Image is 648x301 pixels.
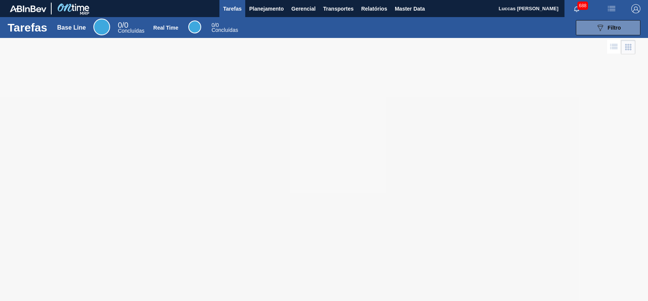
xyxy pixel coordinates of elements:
div: Real Time [153,25,178,31]
button: Notificações [564,3,589,14]
span: Transportes [323,4,353,13]
div: Base Line [93,19,110,35]
span: Filtro [608,25,621,31]
div: Base Line [118,22,144,33]
span: / 0 [211,22,219,28]
span: / 0 [118,21,128,29]
img: Logout [631,4,640,13]
div: Real Time [211,23,238,33]
span: 688 [577,2,588,10]
span: Master Data [395,4,425,13]
span: Tarefas [223,4,242,13]
span: 0 [211,22,214,28]
div: Real Time [188,20,201,33]
span: Concluídas [118,28,144,34]
span: 0 [118,21,122,29]
h1: Tarefas [8,23,47,32]
img: userActions [607,4,616,13]
span: Concluídas [211,27,238,33]
img: TNhmsLtSVTkK8tSr43FrP2fwEKptu5GPRR3wAAAABJRU5ErkJggg== [10,5,46,12]
button: Filtro [576,20,640,35]
span: Gerencial [292,4,316,13]
span: Planejamento [249,4,284,13]
span: Relatórios [361,4,387,13]
div: Base Line [57,24,86,31]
